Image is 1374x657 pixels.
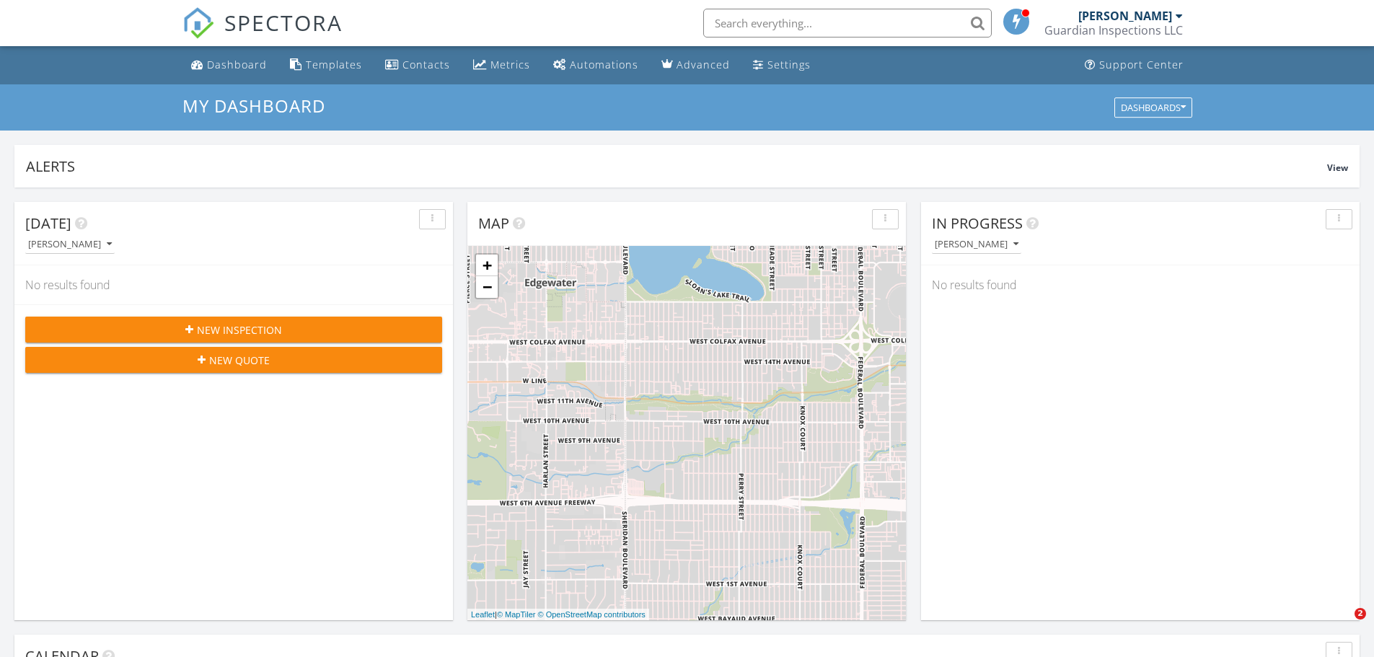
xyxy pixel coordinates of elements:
[182,7,214,39] img: The Best Home Inspection Software - Spectora
[306,58,362,71] div: Templates
[284,52,368,79] a: Templates
[1327,162,1348,174] span: View
[932,213,1023,233] span: In Progress
[182,94,325,118] span: My Dashboard
[1099,58,1184,71] div: Support Center
[224,7,343,38] span: SPECTORA
[1114,97,1192,118] button: Dashboards
[467,609,649,621] div: |
[28,239,112,250] div: [PERSON_NAME]
[921,265,1360,304] div: No results found
[14,265,453,304] div: No results found
[497,610,536,619] a: © MapTiler
[935,239,1018,250] div: [PERSON_NAME]
[207,58,267,71] div: Dashboard
[476,276,498,298] a: Zoom out
[478,213,509,233] span: Map
[1078,9,1172,23] div: [PERSON_NAME]
[570,58,638,71] div: Automations
[767,58,811,71] div: Settings
[25,235,115,255] button: [PERSON_NAME]
[547,52,644,79] a: Automations (Basic)
[490,58,530,71] div: Metrics
[379,52,456,79] a: Contacts
[747,52,816,79] a: Settings
[1121,102,1186,113] div: Dashboards
[26,156,1327,176] div: Alerts
[932,235,1021,255] button: [PERSON_NAME]
[471,610,495,619] a: Leaflet
[1044,23,1183,38] div: Guardian Inspections LLC
[25,347,442,373] button: New Quote
[402,58,450,71] div: Contacts
[197,322,282,338] span: New Inspection
[185,52,273,79] a: Dashboard
[25,213,71,233] span: [DATE]
[1355,608,1366,619] span: 2
[1325,608,1360,643] iframe: Intercom live chat
[209,353,270,368] span: New Quote
[538,610,646,619] a: © OpenStreetMap contributors
[1079,52,1189,79] a: Support Center
[476,255,498,276] a: Zoom in
[656,52,736,79] a: Advanced
[703,9,992,38] input: Search everything...
[467,52,536,79] a: Metrics
[25,317,442,343] button: New Inspection
[182,19,343,50] a: SPECTORA
[677,58,730,71] div: Advanced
